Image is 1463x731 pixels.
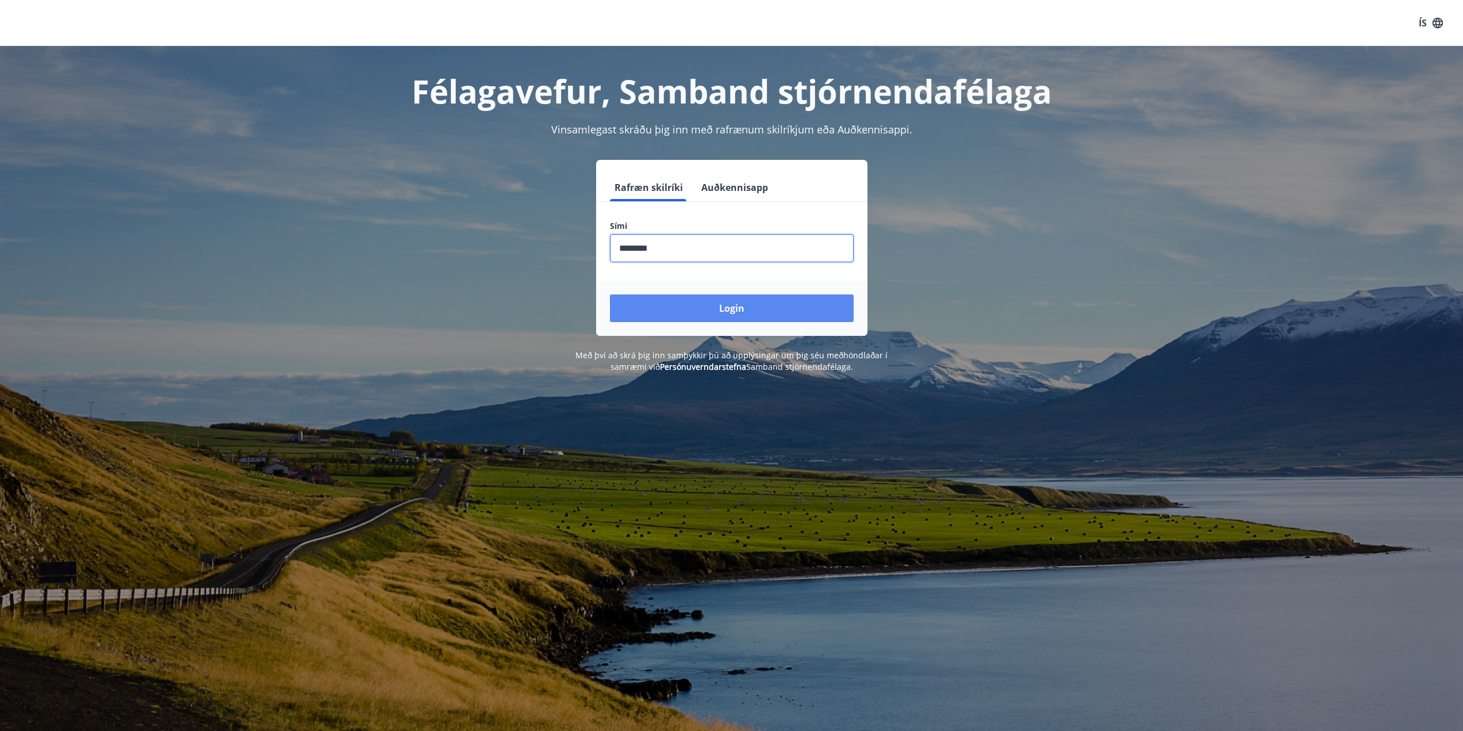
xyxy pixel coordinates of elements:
span: Með því að skrá þig inn samþykkir þú að upplýsingar um þig séu meðhöndlaðar í samræmi við Samband... [575,350,888,372]
label: Sími [610,220,854,232]
h1: Félagavefur, Samband stjórnendafélaga [332,69,1132,113]
button: ÍS [1412,13,1449,33]
a: Persónuverndarstefna [660,361,746,372]
span: Vinsamlegast skráðu þig inn með rafrænum skilríkjum eða Auðkennisappi. [551,123,912,136]
button: Auðkennisapp [697,174,773,201]
button: Login [610,294,854,322]
button: Rafræn skilríki [610,174,688,201]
